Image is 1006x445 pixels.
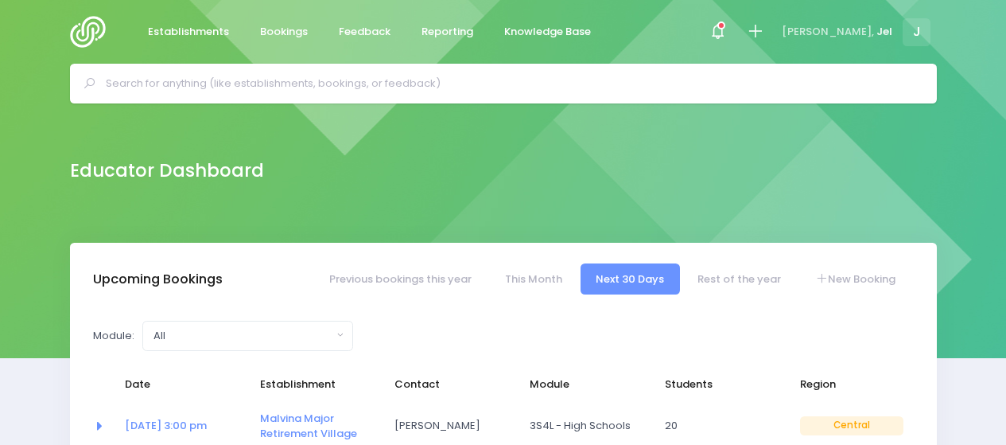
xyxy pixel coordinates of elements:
[491,17,604,48] a: Knowledge Base
[903,18,930,46] span: J
[153,328,332,344] div: All
[665,377,768,392] span: Students
[106,72,915,96] input: Search for anything (like establishments, bookings, or feedback)
[247,17,321,48] a: Bookings
[504,24,591,40] span: Knowledge Base
[876,24,892,40] span: Jel
[125,418,207,433] a: [DATE] 3:00 pm
[799,263,911,295] a: New Booking
[489,263,577,295] a: This Month
[70,16,115,48] img: Logo
[260,377,363,392] span: Establishment
[142,321,353,351] button: All
[135,17,243,48] a: Establishments
[260,411,357,442] a: Malvina Major Retirement Village
[682,263,797,295] a: Rest of the year
[800,377,903,392] span: Region
[530,377,633,392] span: Module
[530,418,633,434] span: 3S4L - High Schools
[394,418,498,434] span: [PERSON_NAME]
[581,263,680,295] a: Next 30 Days
[260,24,308,40] span: Bookings
[70,160,264,182] h2: Educator Dashboard
[409,17,487,48] a: Reporting
[394,377,498,392] span: Contact
[800,416,903,435] span: Central
[93,328,134,344] label: Module:
[125,377,228,392] span: Date
[339,24,390,40] span: Feedback
[326,17,404,48] a: Feedback
[148,24,229,40] span: Establishments
[421,24,473,40] span: Reporting
[665,418,768,434] span: 20
[313,263,487,295] a: Previous bookings this year
[93,271,223,287] h3: Upcoming Bookings
[782,24,874,40] span: [PERSON_NAME],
